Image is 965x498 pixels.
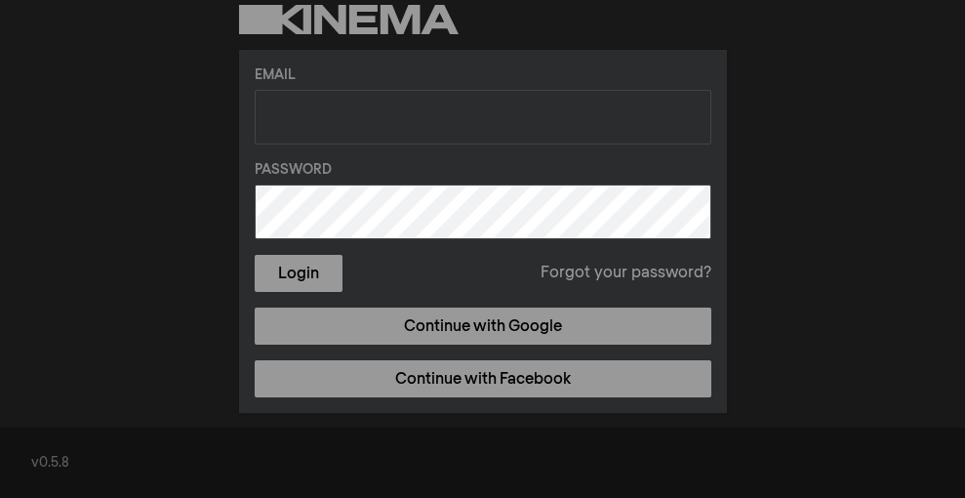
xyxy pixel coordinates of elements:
[255,360,711,397] a: Continue with Facebook
[255,255,342,292] button: Login
[255,160,711,181] label: Password
[541,262,711,285] a: Forgot your password?
[255,65,711,86] label: Email
[255,308,711,345] a: Continue with Google
[31,453,934,474] div: v0.5.8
